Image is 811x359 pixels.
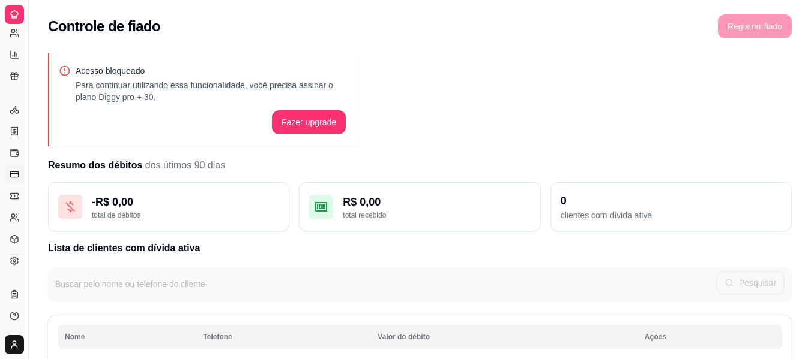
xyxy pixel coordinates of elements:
[561,192,782,209] div: 0
[145,160,225,170] span: dos útimos 90 dias
[48,241,792,255] h2: Lista de clientes com dívida ativa
[92,194,279,210] div: - R$ 0,00
[48,158,792,173] h2: Resumo dos débitos
[370,325,638,349] th: Valor do débito
[561,209,782,221] div: clientes com dívida ativa
[76,79,346,103] p: Para continuar utilizando essa funcionalidade, você precisa assinar o plano Diggy pro + 30.
[48,17,160,36] h2: Controle de fiado
[343,194,530,210] div: R$ 0,00
[58,325,196,349] th: Nome
[76,65,346,77] p: Acesso bloqueado
[638,325,782,349] th: Ações
[343,210,530,220] div: total recebido
[196,325,370,349] th: Telefone
[272,110,346,134] button: Fazer upgrade
[92,210,279,220] div: total de débitos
